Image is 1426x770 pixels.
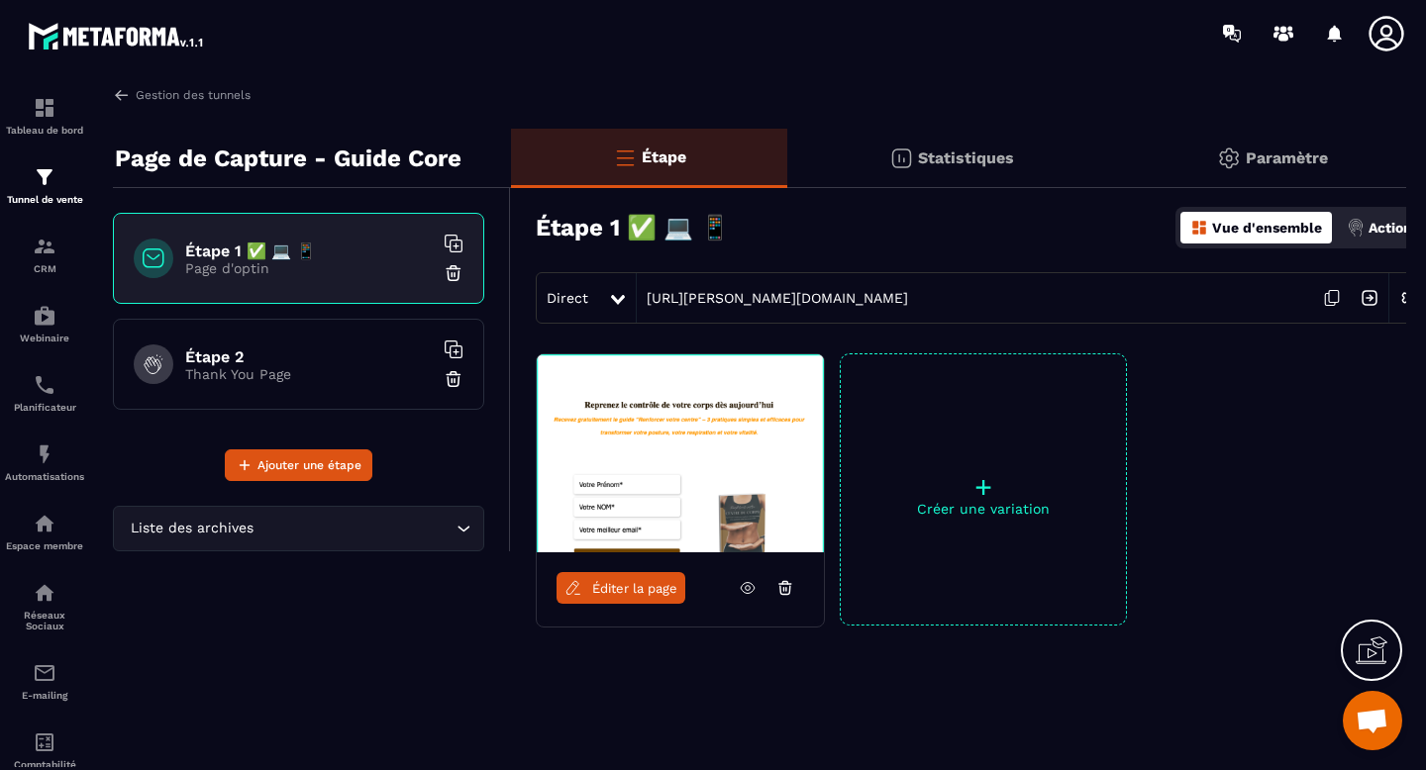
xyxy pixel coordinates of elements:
p: Thank You Page [185,366,433,382]
a: automationsautomationsWebinaire [5,289,84,358]
input: Search for option [257,518,452,539]
a: automationsautomationsAutomatisations [5,428,84,497]
img: actions.d6e523a2.png [1347,219,1365,237]
a: Ouvrir le chat [1343,691,1402,750]
p: + [841,473,1126,501]
p: Webinaire [5,333,84,343]
p: Tunnel de vente [5,194,84,205]
img: stats.20deebd0.svg [889,146,913,170]
img: automations [33,512,56,535]
button: Ajouter une étape [225,449,372,481]
p: Planificateur [5,402,84,413]
a: Gestion des tunnels [113,86,251,104]
a: emailemailE-mailing [5,646,84,716]
img: email [33,661,56,685]
img: logo [28,18,206,53]
h3: Étape 1 ✅ 💻 📱 [536,214,730,241]
p: Statistiques [918,148,1014,167]
p: E-mailing [5,690,84,701]
p: Créer une variation [841,501,1126,517]
a: schedulerschedulerPlanificateur [5,358,84,428]
a: Éditer la page [557,572,685,604]
img: automations [33,304,56,328]
p: Étape [642,147,686,166]
p: Page d'optin [185,260,433,276]
span: Direct [547,290,588,306]
img: arrow [113,86,131,104]
img: dashboard-orange.40269519.svg [1190,219,1208,237]
p: Tableau de bord [5,125,84,136]
span: Liste des archives [126,518,257,539]
a: automationsautomationsEspace membre [5,497,84,566]
p: Page de Capture - Guide Core [115,139,461,178]
p: Espace membre [5,540,84,551]
span: Éditer la page [592,581,677,596]
div: Search for option [113,506,484,551]
img: formation [33,165,56,189]
a: formationformationTunnel de vente [5,150,84,220]
span: Ajouter une étape [257,455,361,475]
img: image [537,354,824,552]
p: Vue d'ensemble [1212,220,1322,236]
img: bars-o.4a397970.svg [613,145,637,169]
a: formationformationCRM [5,220,84,289]
a: formationformationTableau de bord [5,81,84,150]
p: Comptabilité [5,759,84,770]
p: Automatisations [5,471,84,482]
img: accountant [33,730,56,754]
img: formation [33,235,56,258]
img: social-network [33,581,56,605]
img: arrow-next.bcc2205e.svg [1351,279,1388,317]
img: automations [33,442,56,466]
a: [URL][PERSON_NAME][DOMAIN_NAME] [637,290,908,306]
img: formation [33,96,56,120]
p: Actions [1369,220,1419,236]
img: trash [444,369,463,389]
a: social-networksocial-networkRéseaux Sociaux [5,566,84,646]
img: trash [444,263,463,283]
img: setting-gr.5f69749f.svg [1217,146,1241,170]
h6: Étape 1 ✅ 💻 📱 [185,241,433,260]
h6: Étape 2 [185,347,433,366]
img: scheduler [33,373,56,397]
p: CRM [5,263,84,274]
p: Paramètre [1246,148,1328,167]
p: Réseaux Sociaux [5,610,84,631]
